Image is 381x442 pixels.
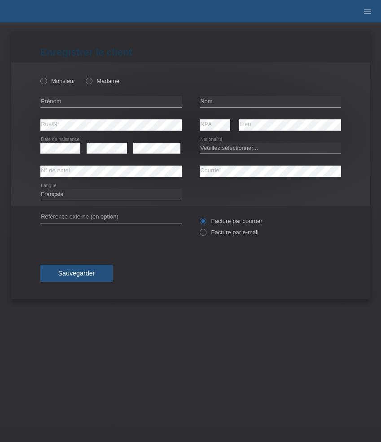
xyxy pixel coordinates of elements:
[40,78,75,84] label: Monsieur
[200,229,258,236] label: Facture par e-mail
[40,47,341,58] h1: Enregistrer le client
[86,78,119,84] label: Madame
[359,9,377,14] a: menu
[363,7,372,16] i: menu
[200,218,263,224] label: Facture par courrier
[40,265,113,282] button: Sauvegarder
[200,229,206,240] input: Facture par e-mail
[40,78,46,83] input: Monsieur
[200,218,206,229] input: Facture par courrier
[58,270,95,277] span: Sauvegarder
[86,78,92,83] input: Madame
